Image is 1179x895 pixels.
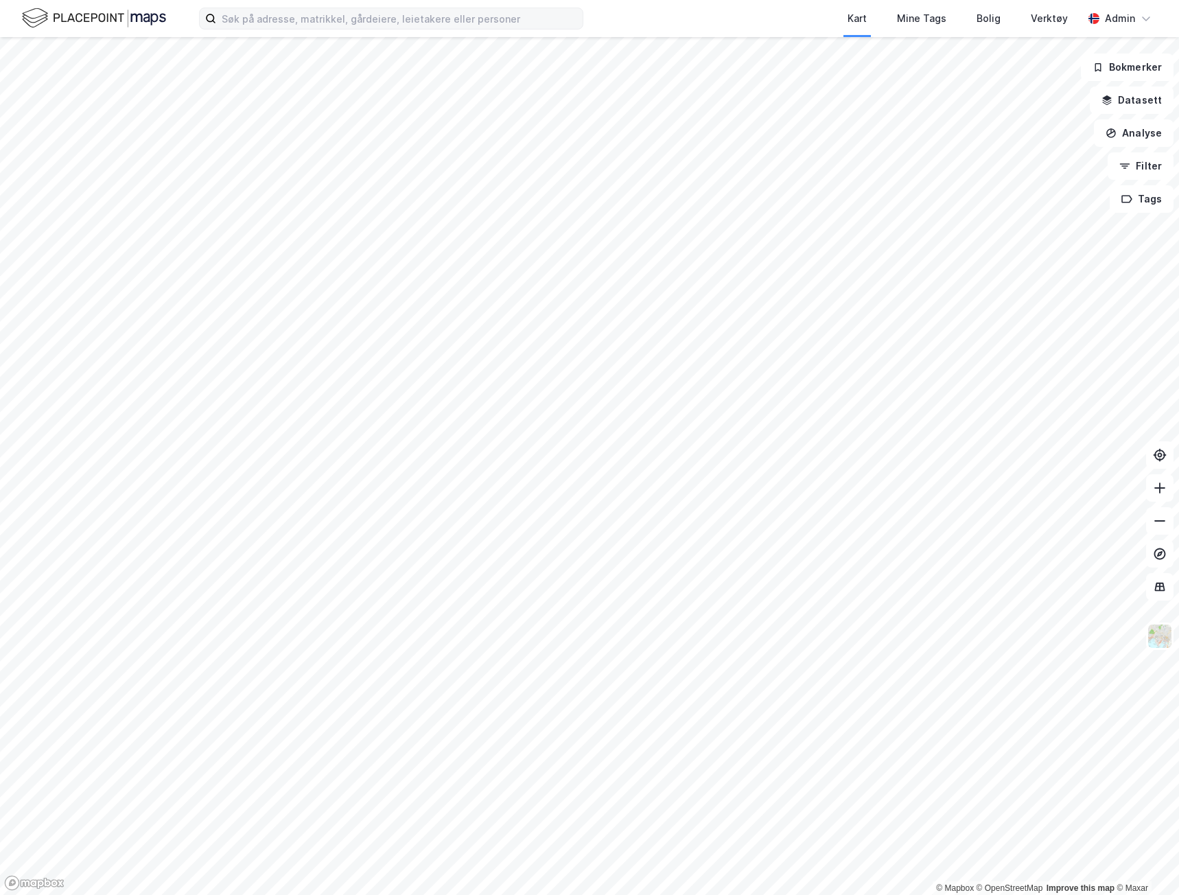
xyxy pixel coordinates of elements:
[1031,10,1068,27] div: Verktøy
[977,10,1001,27] div: Bolig
[848,10,867,27] div: Kart
[1110,829,1179,895] div: Kontrollprogram for chat
[1094,119,1174,147] button: Analyse
[977,883,1043,893] a: OpenStreetMap
[1147,623,1173,649] img: Z
[1108,152,1174,180] button: Filter
[4,875,65,891] a: Mapbox homepage
[936,883,974,893] a: Mapbox
[1047,883,1114,893] a: Improve this map
[1110,829,1179,895] iframe: Chat Widget
[1090,86,1174,114] button: Datasett
[22,6,166,30] img: logo.f888ab2527a4732fd821a326f86c7f29.svg
[1081,54,1174,81] button: Bokmerker
[897,10,946,27] div: Mine Tags
[1105,10,1135,27] div: Admin
[1110,185,1174,213] button: Tags
[216,8,583,29] input: Søk på adresse, matrikkel, gårdeiere, leietakere eller personer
